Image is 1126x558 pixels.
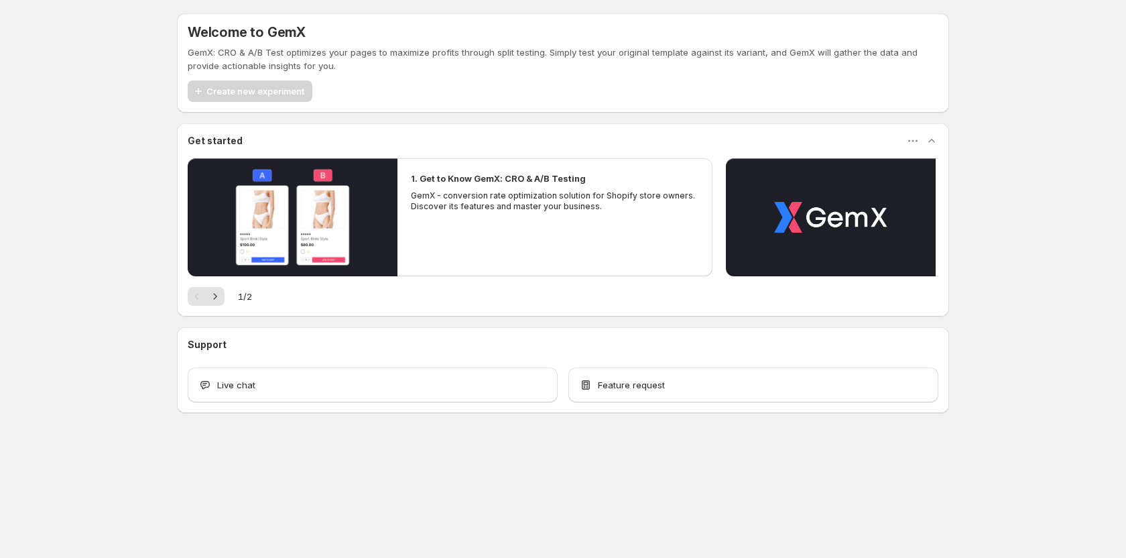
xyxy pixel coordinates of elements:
[188,158,397,276] button: Play video
[411,190,699,212] p: GemX - conversion rate optimization solution for Shopify store owners. Discover its features and ...
[217,378,255,392] span: Live chat
[726,158,936,276] button: Play video
[598,378,665,392] span: Feature request
[411,172,586,185] h2: 1. Get to Know GemX: CRO & A/B Testing
[188,134,243,148] h3: Get started
[188,338,227,351] h3: Support
[188,24,306,40] h5: Welcome to GemX
[188,46,938,72] p: GemX: CRO & A/B Test optimizes your pages to maximize profits through split testing. Simply test ...
[238,290,252,303] span: 1 / 2
[206,287,225,306] button: Next
[188,287,225,306] nav: Pagination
